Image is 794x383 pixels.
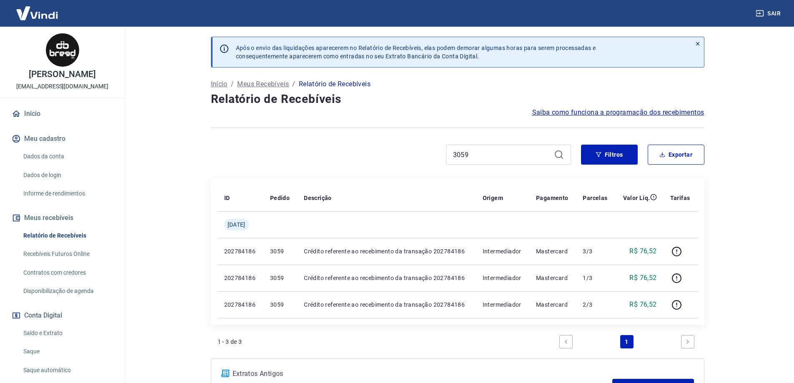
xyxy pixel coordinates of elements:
[20,167,115,184] a: Dados de login
[620,335,634,348] a: Page 1 is your current page
[20,227,115,244] a: Relatório de Recebíveis
[211,79,228,89] a: Início
[10,0,64,26] img: Vindi
[532,108,704,118] a: Saiba como funciona a programação dos recebimentos
[754,6,784,21] button: Sair
[224,247,257,255] p: 202784186
[221,370,229,377] img: ícone
[270,300,291,309] p: 3059
[20,264,115,281] a: Contratos com credores
[233,369,613,379] p: Extratos Antigos
[224,300,257,309] p: 202784186
[20,325,115,342] a: Saldo e Extrato
[20,185,115,202] a: Informe de rendimentos
[46,33,79,67] img: aca19e66-decf-4676-9a4b-95233c03c037.jpeg
[629,273,656,283] p: R$ 76,52
[648,145,704,165] button: Exportar
[536,274,569,282] p: Mastercard
[270,194,290,202] p: Pedido
[681,335,694,348] a: Next page
[583,300,608,309] p: 2/3
[583,274,608,282] p: 1/3
[224,274,257,282] p: 202784186
[10,306,115,325] button: Conta Digital
[304,300,469,309] p: Crédito referente ao recebimento da transação 202784186
[299,79,371,89] p: Relatório de Recebíveis
[10,105,115,123] a: Início
[237,79,289,89] a: Meus Recebíveis
[483,274,523,282] p: Intermediador
[483,300,523,309] p: Intermediador
[536,247,569,255] p: Mastercard
[483,247,523,255] p: Intermediador
[20,283,115,300] a: Disponibilização de agenda
[559,335,573,348] a: Previous page
[556,332,698,352] ul: Pagination
[629,246,656,256] p: R$ 76,52
[304,194,332,202] p: Descrição
[10,209,115,227] button: Meus recebíveis
[583,247,608,255] p: 3/3
[218,338,242,346] p: 1 - 3 de 3
[304,247,469,255] p: Crédito referente ao recebimento da transação 202784186
[231,79,234,89] p: /
[304,274,469,282] p: Crédito referente ao recebimento da transação 202784186
[20,245,115,263] a: Recebíveis Futuros Online
[20,343,115,360] a: Saque
[292,79,295,89] p: /
[228,220,245,229] span: [DATE]
[536,300,569,309] p: Mastercard
[20,148,115,165] a: Dados da conta
[224,194,230,202] p: ID
[483,194,503,202] p: Origem
[583,194,607,202] p: Parcelas
[211,91,704,108] h4: Relatório de Recebíveis
[236,44,596,60] p: Após o envio das liquidações aparecerem no Relatório de Recebíveis, elas podem demorar algumas ho...
[623,194,650,202] p: Valor Líq.
[536,194,569,202] p: Pagamento
[670,194,690,202] p: Tarifas
[581,145,638,165] button: Filtros
[453,148,551,161] input: Busque pelo número do pedido
[270,274,291,282] p: 3059
[270,247,291,255] p: 3059
[629,300,656,310] p: R$ 76,52
[10,130,115,148] button: Meu cadastro
[20,362,115,379] a: Saque automático
[29,70,95,79] p: [PERSON_NAME]
[16,82,108,91] p: [EMAIL_ADDRESS][DOMAIN_NAME]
